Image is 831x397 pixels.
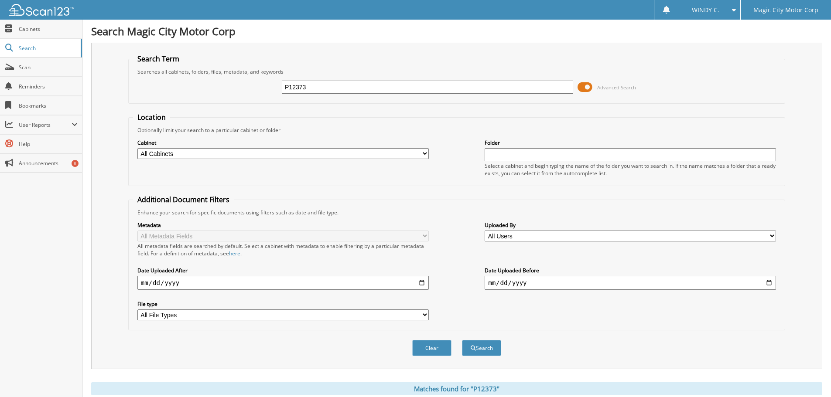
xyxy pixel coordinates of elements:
[137,276,429,290] input: start
[229,250,240,257] a: here
[91,382,822,395] div: Matches found for "P12373"
[597,84,636,91] span: Advanced Search
[412,340,451,356] button: Clear
[72,160,79,167] div: 6
[19,102,78,109] span: Bookmarks
[133,68,780,75] div: Searches all cabinets, folders, files, metadata, and keywords
[19,121,72,129] span: User Reports
[137,221,429,229] label: Metadata
[692,7,719,13] span: WINDY C.
[462,340,501,356] button: Search
[133,126,780,134] div: Optionally limit your search to a particular cabinet or folder
[9,4,74,16] img: scan123-logo-white.svg
[485,276,776,290] input: end
[133,112,170,122] legend: Location
[137,139,429,146] label: Cabinet
[485,162,776,177] div: Select a cabinet and begin typing the name of the folder you want to search in. If the name match...
[133,195,234,204] legend: Additional Document Filters
[137,300,429,308] label: File type
[753,7,818,13] span: Magic City Motor Corp
[137,267,429,274] label: Date Uploaded After
[19,83,78,90] span: Reminders
[19,25,78,33] span: Cabinets
[91,24,822,38] h1: Search Magic City Motor Corp
[19,140,78,148] span: Help
[133,209,780,216] div: Enhance your search for specific documents using filters such as date and file type.
[485,221,776,229] label: Uploaded By
[485,139,776,146] label: Folder
[485,267,776,274] label: Date Uploaded Before
[19,159,78,167] span: Announcements
[133,54,184,64] legend: Search Term
[19,44,76,52] span: Search
[137,242,429,257] div: All metadata fields are searched by default. Select a cabinet with metadata to enable filtering b...
[19,64,78,71] span: Scan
